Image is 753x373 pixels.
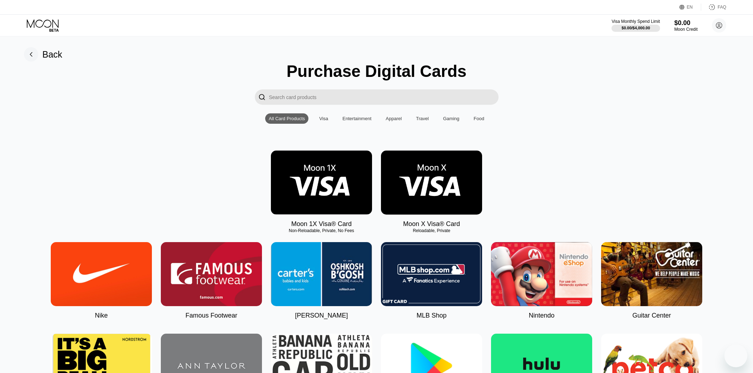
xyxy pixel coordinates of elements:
[339,113,375,124] div: Entertainment
[674,19,698,32] div: $0.00Moon Credit
[316,113,332,124] div: Visa
[382,113,405,124] div: Apparel
[529,312,554,319] div: Nintendo
[443,116,460,121] div: Gaming
[440,113,463,124] div: Gaming
[295,312,348,319] div: [PERSON_NAME]
[403,220,460,228] div: Moon X Visa® Card
[611,19,660,32] div: Visa Monthly Spend Limit$0.00/$4,000.00
[674,19,698,27] div: $0.00
[679,4,701,11] div: EN
[291,220,352,228] div: Moon 1X Visa® Card
[632,312,671,319] div: Guitar Center
[724,344,747,367] iframe: Button to launch messaging window
[269,89,499,105] input: Search card products
[271,228,372,233] div: Non-Reloadable, Private, No Fees
[381,228,482,233] div: Reloadable, Private
[265,113,308,124] div: All Card Products
[319,116,328,121] div: Visa
[416,116,429,121] div: Travel
[621,26,650,30] div: $0.00 / $4,000.00
[718,5,726,10] div: FAQ
[687,5,693,10] div: EN
[95,312,108,319] div: Nike
[258,93,266,101] div: 
[185,312,237,319] div: Famous Footwear
[674,27,698,32] div: Moon Credit
[255,89,269,105] div: 
[474,116,484,121] div: Food
[287,62,467,81] div: Purchase Digital Cards
[269,116,305,121] div: All Card Products
[416,312,446,319] div: MLB Shop
[43,49,63,60] div: Back
[412,113,432,124] div: Travel
[611,19,660,24] div: Visa Monthly Spend Limit
[701,4,726,11] div: FAQ
[470,113,488,124] div: Food
[24,47,63,62] div: Back
[342,116,371,121] div: Entertainment
[386,116,402,121] div: Apparel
